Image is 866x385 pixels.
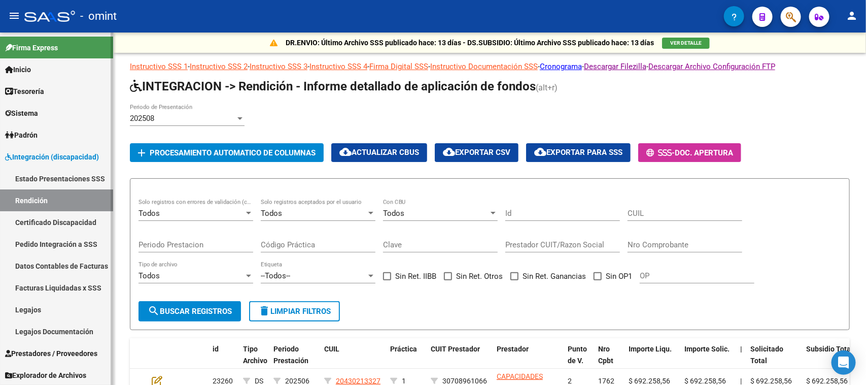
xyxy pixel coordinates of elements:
[255,377,263,385] span: DS
[339,146,352,158] mat-icon: cloud_download
[646,148,675,157] span: -
[8,10,20,22] mat-icon: menu
[846,10,858,22] mat-icon: person
[148,307,232,316] span: Buscar registros
[402,377,406,385] span: 1
[497,345,529,353] span: Prestador
[442,377,487,385] span: 30708961066
[670,40,702,46] span: VER DETALLE
[130,62,188,71] a: Instructivo SSS 1
[249,301,340,322] button: Limpiar filtros
[5,42,58,53] span: Firma Express
[802,338,858,383] datatable-header-cell: Subsidio Total
[568,345,587,365] span: Punto de V.
[625,338,680,383] datatable-header-cell: Importe Liqu.
[209,338,239,383] datatable-header-cell: id
[540,62,582,71] a: Cronograma
[536,83,558,92] span: (alt+r)
[629,377,670,385] span: $ 692.258,56
[526,143,631,162] button: Exportar para SSS
[138,301,241,322] button: Buscar registros
[662,38,710,49] button: VER DETALLE
[806,377,848,385] span: $ 692.258,56
[386,338,427,383] datatable-header-cell: Práctica
[285,377,309,385] span: 202506
[5,86,44,97] span: Tesorería
[684,345,730,353] span: Importe Solic.
[309,62,367,71] a: Instructivo SSS 4
[5,108,38,119] span: Sistema
[435,143,518,162] button: Exportar CSV
[369,62,428,71] a: Firma Digital SSS
[5,370,86,381] span: Explorador de Archivos
[750,377,792,385] span: $ 692.258,56
[261,271,290,280] span: --Todos--
[324,345,339,353] span: CUIL
[568,377,572,385] span: 2
[336,377,380,385] span: 20430213327
[648,62,775,71] a: Descargar Archivo Configuración FTP
[443,148,510,157] span: Exportar CSV
[675,148,733,157] span: Doc. Apertura
[80,5,117,27] span: - omint
[594,338,625,383] datatable-header-cell: Nro Cpbt
[148,305,160,317] mat-icon: search
[5,64,31,75] span: Inicio
[130,61,850,72] p: - - - - - - - -
[320,338,386,383] datatable-header-cell: CUIL
[598,345,613,365] span: Nro Cpbt
[584,62,646,71] a: Descargar Filezilla
[150,148,316,157] span: Procesamiento automatico de columnas
[564,338,594,383] datatable-header-cell: Punto de V.
[250,62,307,71] a: Instructivo SSS 3
[286,37,654,48] p: DR.ENVIO: Último Archivo SSS publicado hace: 13 días - DS.SUBSIDIO: Último Archivo SSS publicado ...
[443,146,455,158] mat-icon: cloud_download
[740,377,742,385] span: |
[832,350,856,375] div: Open Intercom Messenger
[750,345,783,365] span: Solicitado Total
[138,271,160,280] span: Todos
[806,345,853,353] span: Subsidio Total
[5,130,38,141] span: Padrón
[243,345,267,365] span: Tipo Archivo
[239,338,269,383] datatable-header-cell: Tipo Archivo
[746,338,802,383] datatable-header-cell: Solicitado Total
[331,143,427,162] button: Actualizar CBUs
[269,338,320,383] datatable-header-cell: Periodo Prestación
[430,62,538,71] a: Instructivo Documentación SSS
[213,345,219,353] span: id
[130,143,324,162] button: Procesamiento automatico de columnas
[493,338,564,383] datatable-header-cell: Prestador
[339,148,419,157] span: Actualizar CBUs
[273,345,308,365] span: Periodo Prestación
[135,147,148,159] mat-icon: add
[390,345,417,353] span: Práctica
[261,209,282,218] span: Todos
[130,79,536,93] span: INTEGRACION -> Rendición - Informe detallado de aplicación de fondos
[5,348,97,359] span: Prestadores / Proveedores
[190,62,248,71] a: Instructivo SSS 2
[638,143,741,162] button: -Doc. Apertura
[5,151,99,163] span: Integración (discapacidad)
[736,338,746,383] datatable-header-cell: |
[138,209,160,218] span: Todos
[629,345,672,353] span: Importe Liqu.
[395,270,436,282] span: Sin Ret. IIBB
[258,307,331,316] span: Limpiar filtros
[383,209,404,218] span: Todos
[456,270,503,282] span: Sin Ret. Otros
[534,146,546,158] mat-icon: cloud_download
[523,270,586,282] span: Sin Ret. Ganancias
[534,148,622,157] span: Exportar para SSS
[130,114,154,123] span: 202508
[258,305,270,317] mat-icon: delete
[427,338,493,383] datatable-header-cell: CUIT Prestador
[598,377,614,385] span: 1762
[740,345,742,353] span: |
[684,377,726,385] span: $ 692.258,56
[680,338,736,383] datatable-header-cell: Importe Solic.
[606,270,632,282] span: Sin OP1
[431,345,480,353] span: CUIT Prestador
